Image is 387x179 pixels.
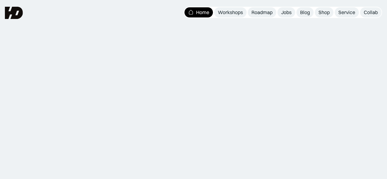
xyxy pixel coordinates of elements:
[335,7,359,17] a: Service
[315,7,333,17] a: Shop
[360,7,381,17] a: Collab
[248,7,276,17] a: Roadmap
[296,7,314,17] a: Blog
[318,9,330,16] div: Shop
[214,7,247,17] a: Workshops
[364,9,378,16] div: Collab
[277,7,295,17] a: Jobs
[281,9,292,16] div: Jobs
[184,7,213,17] a: Home
[338,9,355,16] div: Service
[218,9,243,16] div: Workshops
[300,9,310,16] div: Blog
[196,9,209,16] div: Home
[251,9,273,16] div: Roadmap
